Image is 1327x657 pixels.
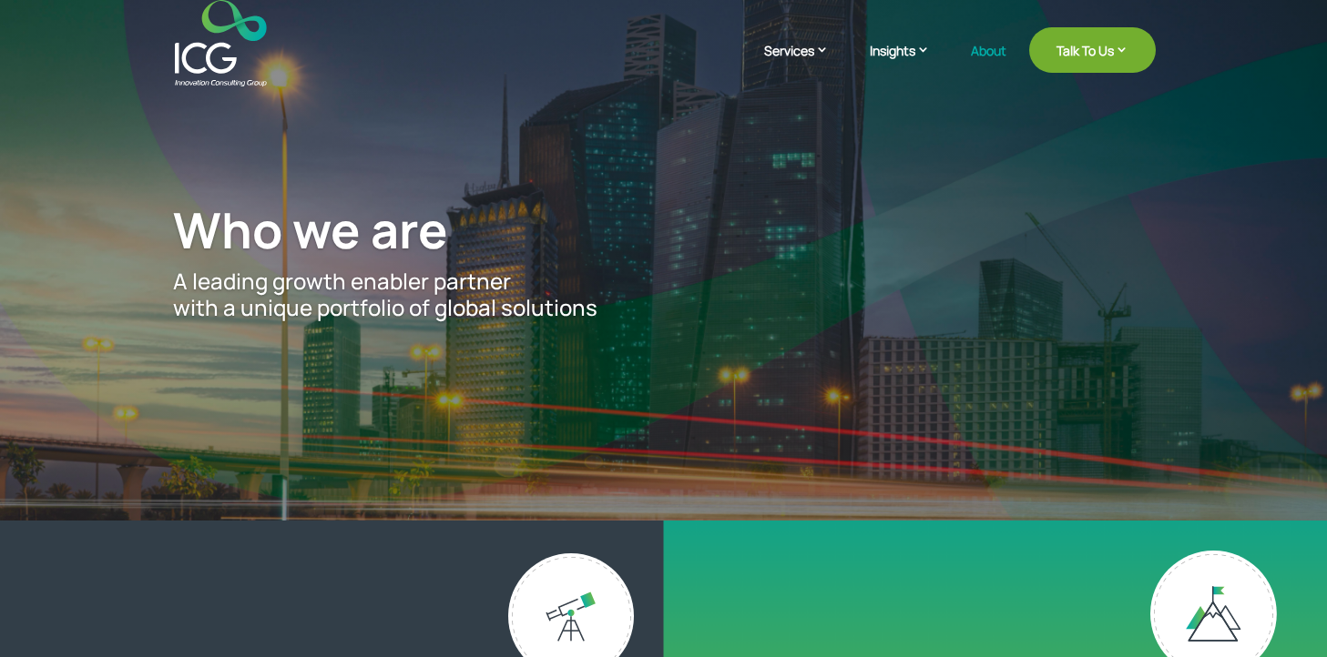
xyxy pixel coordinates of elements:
p: A leading growth enabler partner with a unique portfolio of global solutions [173,268,1154,321]
a: Services [764,41,847,86]
a: About [971,44,1006,86]
a: Insights [870,41,948,86]
span: Who we are [173,196,448,263]
a: Talk To Us [1029,27,1156,73]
